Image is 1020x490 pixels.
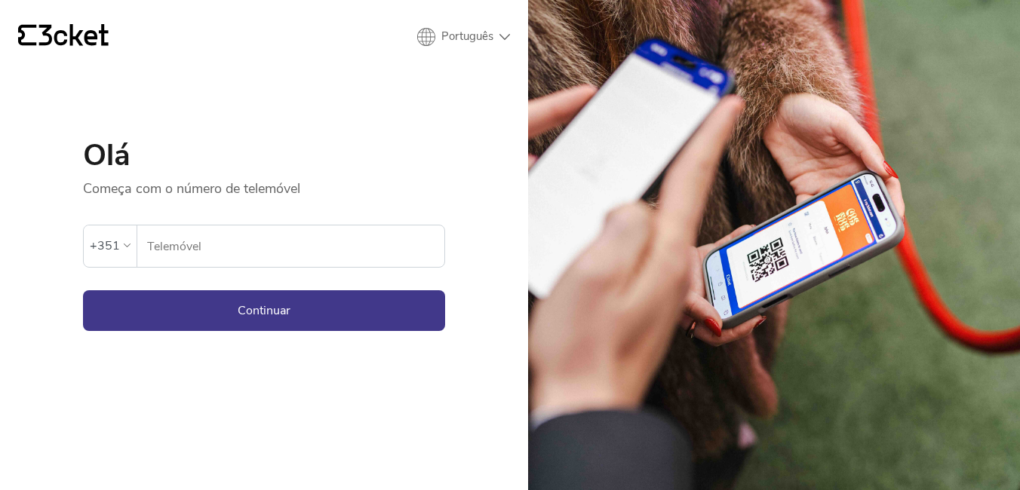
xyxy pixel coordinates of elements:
h1: Olá [83,140,445,170]
p: Começa com o número de telemóvel [83,170,445,198]
input: Telemóvel [146,225,444,267]
g: {' '} [18,25,36,46]
label: Telemóvel [137,225,444,268]
div: +351 [90,234,120,257]
a: {' '} [18,24,109,50]
button: Continuar [83,290,445,331]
